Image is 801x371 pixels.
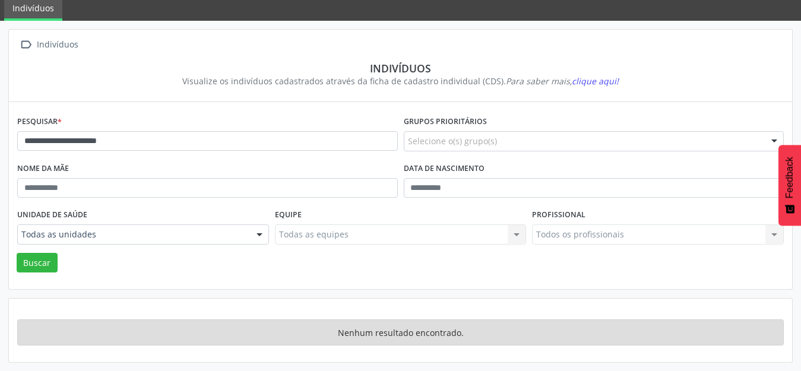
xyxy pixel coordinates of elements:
[17,160,69,178] label: Nome da mãe
[408,135,497,147] span: Selecione o(s) grupo(s)
[17,206,87,224] label: Unidade de saúde
[26,75,775,87] div: Visualize os indivíduos cadastrados através da ficha de cadastro individual (CDS).
[404,113,487,131] label: Grupos prioritários
[26,62,775,75] div: Indivíduos
[17,36,34,53] i: 
[404,160,485,178] label: Data de nascimento
[21,229,245,240] span: Todas as unidades
[17,319,784,345] div: Nenhum resultado encontrado.
[784,157,795,198] span: Feedback
[275,206,302,224] label: Equipe
[17,253,58,273] button: Buscar
[506,75,619,87] i: Para saber mais,
[778,145,801,226] button: Feedback - Mostrar pesquisa
[532,206,585,224] label: Profissional
[17,36,80,53] a:  Indivíduos
[34,36,80,53] div: Indivíduos
[17,113,62,131] label: Pesquisar
[572,75,619,87] span: clique aqui!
